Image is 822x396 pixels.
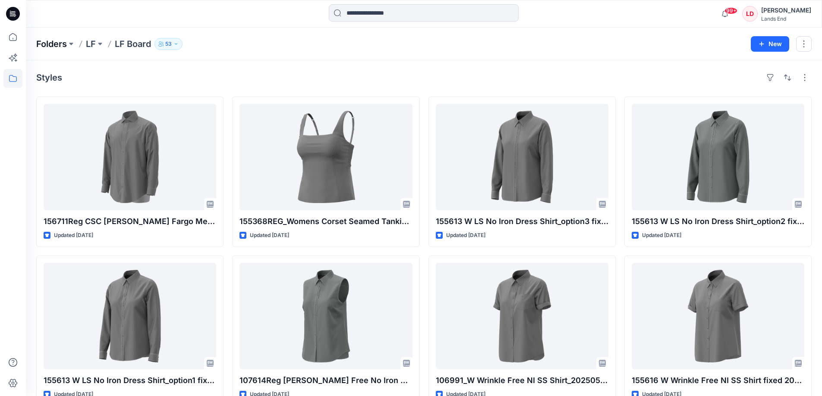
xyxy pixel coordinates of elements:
a: 155368REG_Womens Corset Seamed Tankini Top_Fit_revised_20250613 [239,104,412,210]
p: 155613 W LS No Iron Dress Shirt_option1 fixed_052725 [44,374,216,387]
span: 99+ [724,7,737,14]
a: 155613 W LS No Iron Dress Shirt_option1 fixed_052725 [44,263,216,369]
p: 106991_W Wrinkle Free NI SS Shirt_20250526 [436,374,608,387]
p: LF Board [115,38,151,50]
button: New [751,36,789,52]
p: 155616 W Wrinkle Free NI SS Shirt fixed 20250527 [632,374,804,387]
div: Lands End [761,16,811,22]
p: 155613 W LS No Iron Dress Shirt_option3 fixed_052725 [436,215,608,228]
a: 155613 W LS No Iron Dress Shirt_option3 fixed_052725 [436,104,608,210]
p: Updated [DATE] [250,231,289,240]
p: Updated [DATE] [642,231,681,240]
p: 155368REG_Womens Corset Seamed Tankini Top_Fit_revised_20250613 [239,215,412,228]
p: 107614Reg [PERSON_NAME] Free No Iron Sleeveless Shirt_052725 [239,374,412,387]
button: 53 [154,38,183,50]
div: LD [742,6,758,22]
a: Folders [36,38,67,50]
h4: Styles [36,72,62,83]
p: Updated [DATE] [446,231,485,240]
a: LF [86,38,96,50]
a: 156711Reg CSC Wells Fargo Men's Textured LS Dress Shirt 09-16-25 [44,104,216,210]
div: [PERSON_NAME] [761,5,811,16]
a: 155616 W Wrinkle Free NI SS Shirt fixed 20250527 [632,263,804,369]
p: 155613 W LS No Iron Dress Shirt_option2 fixed_052725 [632,215,804,228]
p: 156711Reg CSC [PERSON_NAME] Fargo Men's Textured LS Dress Shirt [DATE] [44,215,216,228]
p: Updated [DATE] [54,231,93,240]
a: 107614Reg Wm Wrinkle Free No Iron Sleeveless Shirt_052725 [239,263,412,369]
a: 155613 W LS No Iron Dress Shirt_option2 fixed_052725 [632,104,804,210]
p: 53 [165,39,172,49]
a: 106991_W Wrinkle Free NI SS Shirt_20250526 [436,263,608,369]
